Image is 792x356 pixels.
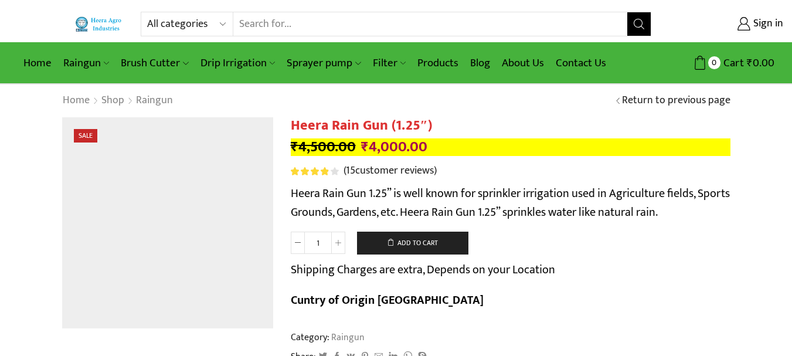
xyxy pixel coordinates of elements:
[195,49,281,77] a: Drip Irrigation
[291,260,555,279] p: Shipping Charges are extra, Depends on your Location
[291,167,338,175] div: Rated 4.00 out of 5
[291,331,365,344] span: Category:
[344,164,437,179] a: (15customer reviews)
[669,13,783,35] a: Sign in
[18,49,57,77] a: Home
[291,290,484,310] b: Cuntry of Origin [GEOGRAPHIC_DATA]
[291,117,730,134] h1: Heera Rain Gun (1.25″)
[281,49,366,77] a: Sprayer pump
[329,330,365,345] a: Raingun
[627,12,651,36] button: Search button
[233,12,627,36] input: Search for...
[135,93,174,109] a: Raingun
[464,49,496,77] a: Blog
[708,56,720,69] span: 0
[550,49,612,77] a: Contact Us
[291,167,341,175] span: 15
[62,93,174,109] nav: Breadcrumb
[305,232,331,254] input: Product quantity
[101,93,125,109] a: Shop
[361,135,369,159] span: ₹
[74,129,97,143] span: Sale
[291,184,730,222] p: Heera Rain Gun 1.25” is well known for sprinkler irrigation used in Agriculture fields, Sports Gr...
[622,93,730,109] a: Return to previous page
[62,117,273,328] img: Heera Raingun 1.50
[496,49,550,77] a: About Us
[720,55,744,71] span: Cart
[750,16,783,32] span: Sign in
[57,49,115,77] a: Raingun
[747,54,753,72] span: ₹
[357,232,468,255] button: Add to cart
[747,54,774,72] bdi: 0.00
[367,49,412,77] a: Filter
[291,135,356,159] bdi: 4,500.00
[291,135,298,159] span: ₹
[361,135,427,159] bdi: 4,000.00
[412,49,464,77] a: Products
[62,93,90,109] a: Home
[291,167,329,175] span: Rated out of 5 based on customer ratings
[663,52,774,74] a: 0 Cart ₹0.00
[346,162,355,179] span: 15
[115,49,194,77] a: Brush Cutter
